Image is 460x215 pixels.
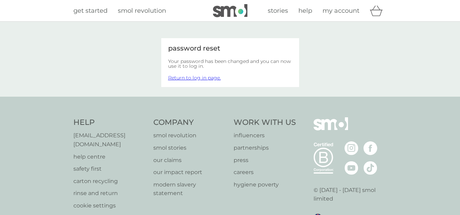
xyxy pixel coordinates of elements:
a: our impact report [153,168,227,177]
img: smol [213,4,247,17]
div: basket [370,4,387,18]
span: smol revolution [118,7,166,14]
span: stories [268,7,288,14]
a: smol revolution [153,131,227,140]
img: visit the smol Tiktok page [364,161,377,175]
span: help [298,7,312,14]
a: get started [73,6,108,16]
a: safety first [73,164,147,173]
a: cookie settings [73,201,147,210]
img: visit the smol Youtube page [345,161,358,175]
a: [EMAIL_ADDRESS][DOMAIN_NAME] [73,131,147,149]
div: password reset [168,45,292,52]
a: our claims [153,156,227,165]
a: stories [268,6,288,16]
a: smol revolution [118,6,166,16]
a: partnerships [234,143,296,152]
a: help [298,6,312,16]
img: smol [314,117,348,141]
a: help centre [73,152,147,161]
a: influencers [234,131,296,140]
img: visit the smol Facebook page [364,141,377,155]
h4: Company [153,117,227,128]
img: visit the smol Instagram page [345,141,358,155]
a: Return to log in page. [168,75,221,81]
a: smol stories [153,143,227,152]
span: get started [73,7,108,14]
a: rinse and return [73,189,147,198]
h4: Help [73,117,147,128]
a: carton recycling [73,177,147,186]
a: press [234,156,296,165]
p: © [DATE] - [DATE] smol limited [314,186,387,203]
span: my account [323,7,359,14]
a: careers [234,168,296,177]
a: my account [323,6,359,16]
a: hygiene poverty [234,180,296,189]
h2: Your password has been changed and you can now use it to log in. [168,59,292,68]
h4: Work With Us [234,117,296,128]
a: modern slavery statement [153,180,227,198]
